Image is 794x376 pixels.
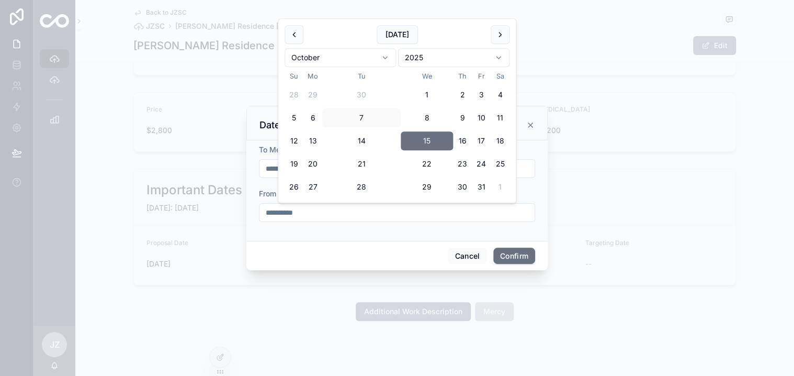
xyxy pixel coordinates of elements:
button: Friday, October 3rd, 2025 [472,85,491,104]
button: Wednesday, October 1st, 2025 [417,85,436,104]
button: Today, Tuesday, October 7th, 2025 [352,108,371,127]
button: Tuesday, October 21st, 2025 [352,154,371,173]
button: Thursday, October 2nd, 2025 [453,85,472,104]
button: Monday, October 13th, 2025 [303,131,322,150]
h3: Dates for Mercy [259,119,332,131]
button: Thursday, October 23rd, 2025 [453,154,472,173]
button: Thursday, October 9th, 2025 [453,108,472,127]
button: Sunday, October 5th, 2025 [285,108,303,127]
button: Sunday, October 12th, 2025 [285,131,303,150]
button: Saturday, November 1st, 2025 [491,178,509,196]
button: Monday, October 27th, 2025 [303,178,322,196]
th: Tuesday [322,71,401,81]
button: Thursday, October 16th, 2025 [453,131,472,150]
button: Friday, October 31st, 2025 [472,178,491,196]
table: October 2025 [285,71,509,196]
button: [DATE] [377,25,418,44]
th: Saturday [491,71,509,81]
button: Wednesday, October 8th, 2025 [417,108,436,127]
button: Wednesday, October 29th, 2025 [417,178,436,196]
span: From Mercy [259,189,300,198]
button: Confirm [493,248,535,264]
button: Saturday, October 18th, 2025 [491,131,509,150]
button: Wednesday, October 15th, 2025, selected [417,131,436,150]
button: Sunday, September 28th, 2025 [285,85,303,104]
button: Friday, October 24th, 2025 [472,154,491,173]
button: Tuesday, September 30th, 2025 [352,85,371,104]
button: Monday, September 29th, 2025 [303,85,322,104]
span: To Mercy [259,145,291,154]
button: Tuesday, October 14th, 2025 [352,131,371,150]
button: Saturday, October 4th, 2025 [491,85,509,104]
button: Tuesday, October 28th, 2025 [352,178,371,196]
button: Monday, October 20th, 2025 [303,154,322,173]
button: Sunday, October 19th, 2025 [285,154,303,173]
button: Friday, October 10th, 2025 [472,108,491,127]
th: Monday [303,71,322,81]
button: Thursday, October 30th, 2025 [453,178,472,196]
button: Saturday, October 11th, 2025 [491,108,509,127]
th: Wednesday [401,71,453,81]
button: Monday, October 6th, 2025 [303,108,322,127]
button: Saturday, October 25th, 2025 [491,154,509,173]
button: Wednesday, October 22nd, 2025 [417,154,436,173]
th: Friday [472,71,491,81]
button: Cancel [448,248,486,264]
button: Sunday, October 26th, 2025 [285,178,303,196]
th: Sunday [285,71,303,81]
button: Friday, October 17th, 2025 [472,131,491,150]
th: Thursday [453,71,472,81]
